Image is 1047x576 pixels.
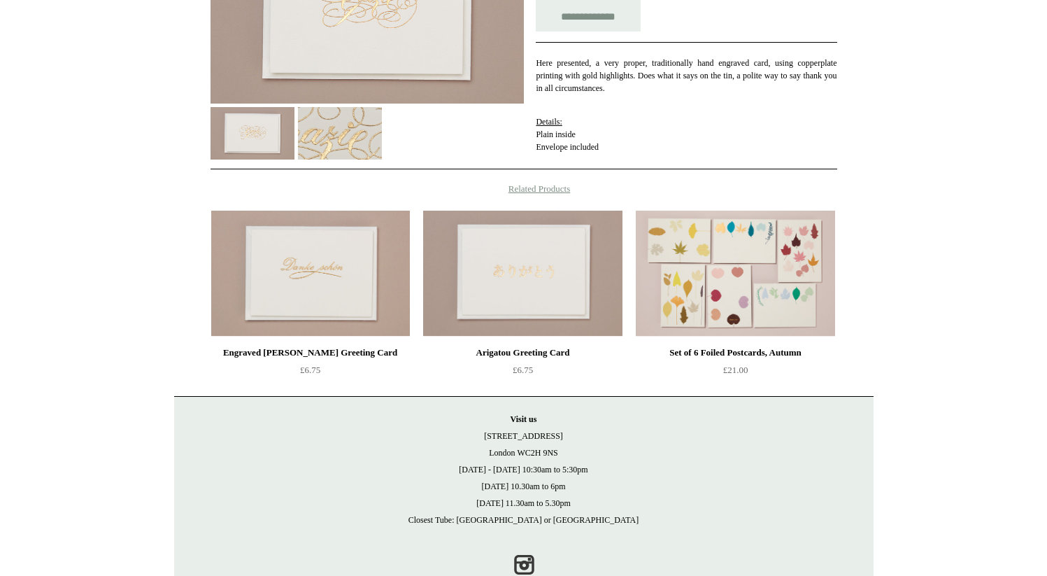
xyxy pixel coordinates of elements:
span: Details: [536,117,562,127]
img: Engraved Danke Schön Greeting Card [211,211,410,337]
span: £6.75 [300,365,320,375]
h4: Related Products [174,183,874,195]
a: Set of 6 Foiled Postcards, Autumn Set of 6 Foiled Postcards, Autumn [636,211,834,337]
img: Set of 6 Foiled Postcards, Autumn [636,211,834,337]
span: £21.00 [723,365,748,375]
span: £6.75 [513,365,533,375]
a: Engraved Danke Schön Greeting Card Engraved Danke Schön Greeting Card [211,211,410,337]
div: Arigatou Greeting Card [427,344,618,361]
a: Set of 6 Foiled Postcards, Autumn £21.00 [636,344,834,402]
div: Engraved [PERSON_NAME] Greeting Card [215,344,406,361]
span: Here presented, a very proper, traditionally hand engraved card, using copperplate printing with ... [536,58,836,93]
span: Plain inside Envelope included [536,117,599,152]
a: Arigatou Greeting Card Arigatou Greeting Card [423,211,622,337]
img: Engraved Grazie Greeting Card [298,107,382,160]
img: Arigatou Greeting Card [423,211,622,337]
p: [STREET_ADDRESS] London WC2H 9NS [DATE] - [DATE] 10:30am to 5:30pm [DATE] 10.30am to 6pm [DATE] 1... [188,411,860,528]
a: Engraved [PERSON_NAME] Greeting Card £6.75 [211,344,410,402]
img: Engraved Grazie Greeting Card [211,107,294,160]
a: Arigatou Greeting Card £6.75 [423,344,622,402]
div: Set of 6 Foiled Postcards, Autumn [639,344,831,361]
strong: Visit us [511,414,537,424]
